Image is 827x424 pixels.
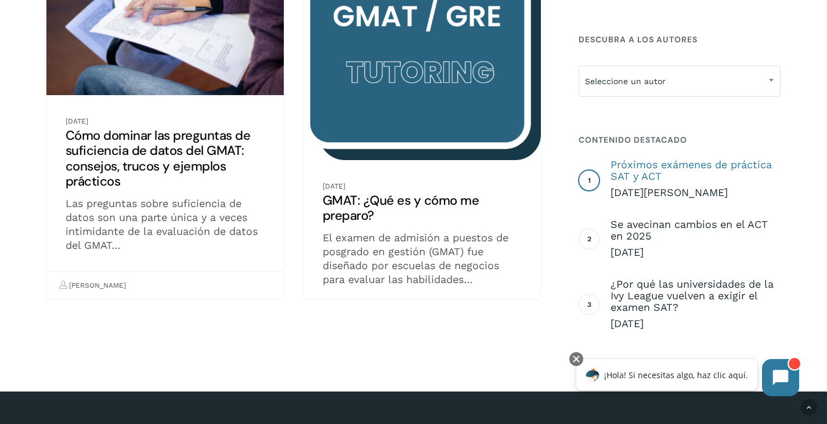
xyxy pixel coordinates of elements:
font: ¿Por qué las universidades de la Ivy League vuelven a exigir el examen SAT? [611,278,774,313]
span: Seleccione un autor [579,66,781,97]
a: ¿Por qué las universidades de la Ivy League vuelven a exigir el examen SAT? [DATE] [611,278,781,331]
font: Contenido destacado [579,135,687,145]
a: [PERSON_NAME] [59,275,126,295]
font: [PERSON_NAME] [69,281,126,289]
font: Próximos exámenes de práctica SAT y ACT [611,158,772,182]
iframe: Chatbot [564,350,811,408]
font: [DATE] [611,317,644,329]
font: [DATE][PERSON_NAME] [611,186,728,198]
a: Próximos exámenes de práctica SAT y ACT [DATE][PERSON_NAME] [611,159,781,200]
font: Seleccione un autor [585,77,666,86]
font: Se avecinan cambios en el ACT en 2025 [611,218,768,242]
a: Se avecinan cambios en el ACT en 2025 [DATE] [611,219,781,259]
font: [DATE] [611,246,644,258]
font: Descubra a los autores [579,34,698,45]
span: Seleccione un autor [579,69,780,93]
